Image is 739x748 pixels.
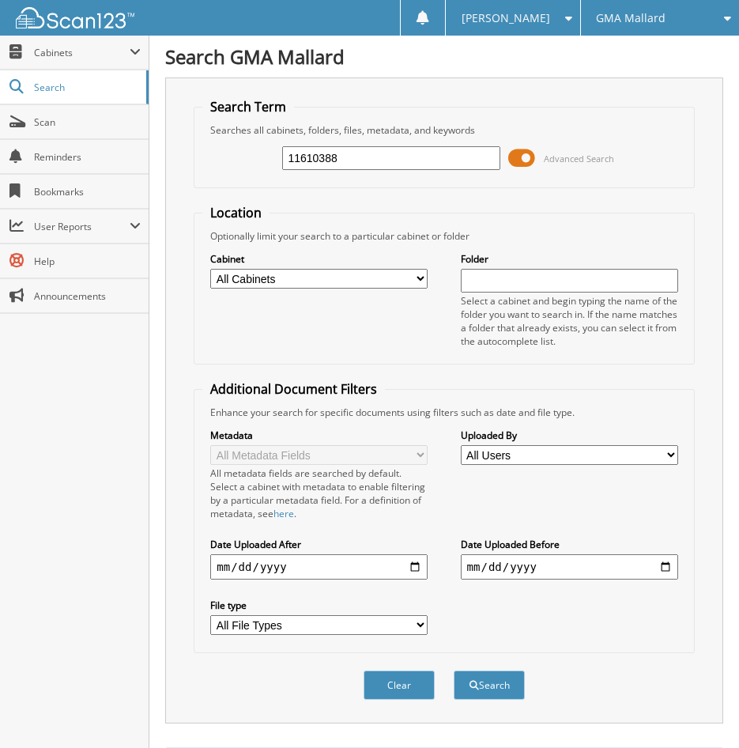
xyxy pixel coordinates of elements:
[273,507,294,520] a: here
[202,98,294,115] legend: Search Term
[210,467,428,520] div: All metadata fields are searched by default. Select a cabinet with metadata to enable filtering b...
[462,13,550,23] span: [PERSON_NAME]
[461,252,678,266] label: Folder
[202,406,685,419] div: Enhance your search for specific documents using filters such as date and file type.
[596,13,665,23] span: GMA Mallard
[210,599,428,612] label: File type
[16,7,134,28] img: scan123-logo-white.svg
[454,671,525,700] button: Search
[461,538,678,551] label: Date Uploaded Before
[210,538,428,551] label: Date Uploaded After
[34,185,141,198] span: Bookmarks
[34,255,141,268] span: Help
[202,123,685,137] div: Searches all cabinets, folders, files, metadata, and keywords
[202,204,270,221] legend: Location
[34,150,141,164] span: Reminders
[202,380,385,398] legend: Additional Document Filters
[34,220,130,233] span: User Reports
[34,46,130,59] span: Cabinets
[34,289,141,303] span: Announcements
[461,429,678,442] label: Uploaded By
[34,81,138,94] span: Search
[544,153,614,164] span: Advanced Search
[210,554,428,580] input: start
[202,229,685,243] div: Optionally limit your search to a particular cabinet or folder
[364,671,435,700] button: Clear
[461,554,678,580] input: end
[34,115,141,129] span: Scan
[210,252,428,266] label: Cabinet
[165,43,723,70] h1: Search GMA Mallard
[210,429,428,442] label: Metadata
[461,294,678,348] div: Select a cabinet and begin typing the name of the folder you want to search in. If the name match...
